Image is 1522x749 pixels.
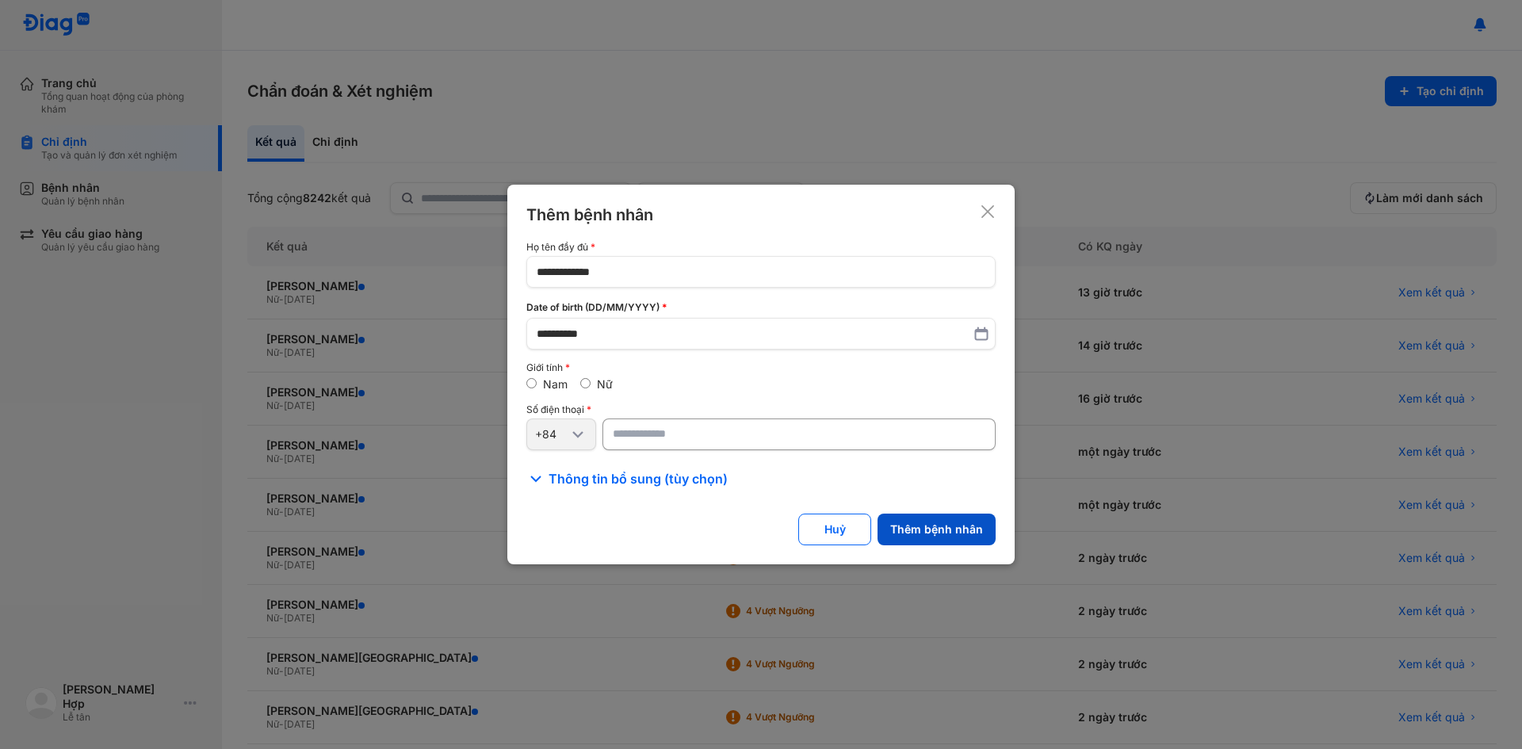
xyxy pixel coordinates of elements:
[526,362,996,373] div: Giới tính
[526,204,653,226] div: Thêm bệnh nhân
[798,514,871,545] button: Huỷ
[526,242,996,253] div: Họ tên đầy đủ
[878,514,996,545] button: Thêm bệnh nhân
[526,300,996,315] div: Date of birth (DD/MM/YYYY)
[535,427,568,441] div: +84
[549,469,728,488] span: Thông tin bổ sung (tùy chọn)
[597,377,613,391] label: Nữ
[543,377,568,391] label: Nam
[526,404,996,415] div: Số điện thoại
